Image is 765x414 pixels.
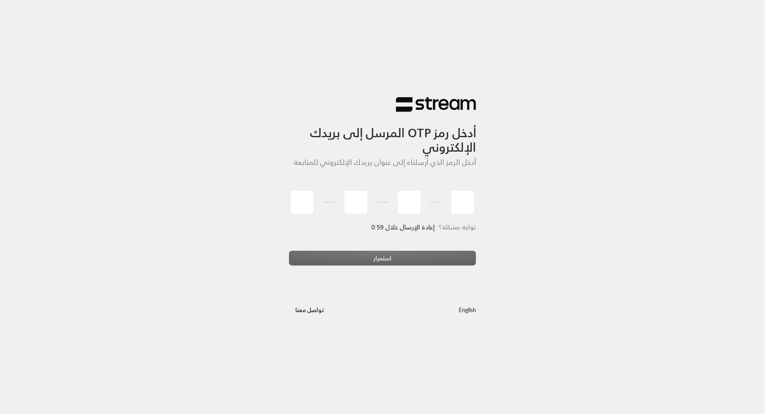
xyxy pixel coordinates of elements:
[289,112,476,154] h3: أدخل رمز OTP المرسل إلى بريدك الإلكتروني
[459,302,476,317] a: English
[439,221,476,233] span: تواجه مشكلة؟
[289,302,331,317] button: تواصل معنا
[396,97,476,112] img: Stream Logo
[372,221,435,233] span: إعادة الإرسال خلال 0:59
[289,158,476,167] h5: أدخل الرمز الذي أرسلناه إلى عنوان بريدك الإلكتروني للمتابعة
[289,305,331,315] a: تواصل معنا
